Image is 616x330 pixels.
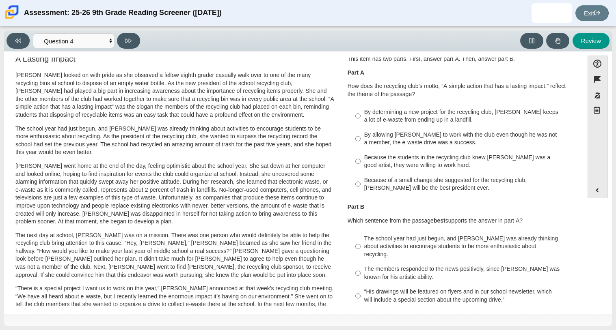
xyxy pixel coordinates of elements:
[588,71,608,87] button: Flag item
[348,203,364,210] b: Part B
[364,131,569,147] div: By allowing [PERSON_NAME] to work with the club even though he was not a member, the e-waste driv...
[15,71,334,119] p: [PERSON_NAME] looked on with pride as she observed a fellow eighth grader casually walk over to o...
[588,56,608,71] button: Open Accessibility Menu
[434,217,445,224] b: best
[546,33,569,49] button: Raise Your Hand
[15,162,334,226] p: [PERSON_NAME] went home at the end of the day, feeling optimistic about the school year. She sat ...
[15,231,334,279] p: The next day at school, [PERSON_NAME] was on a mission. There was one person who would definitely...
[348,69,364,76] b: Part A
[588,103,608,120] button: Notepad
[15,285,334,324] p: “There is a special project I want us to work on this year,” [PERSON_NAME] announced at that week...
[364,288,569,304] div: “His drawings will be featured on flyers and in our school newsletter, which will include a speci...
[573,33,610,49] button: Review
[348,82,573,98] p: How does the recycling club’s motto, “A simple action that has a lasting impact,” reflect the the...
[545,6,558,19] img: janice.olivarezdel.OKG7TS
[588,182,607,198] button: Expand menu. Displays the button labels.
[15,125,334,156] p: The school year had just begun, and [PERSON_NAME] was already thinking about activities to encour...
[364,108,569,124] div: By determining a new project for the recycling club, [PERSON_NAME] keeps a lot of e-waste from en...
[364,235,569,259] div: The school year had just begun, and [PERSON_NAME] was already thinking about activities to encour...
[3,4,20,21] img: Carmen School of Science & Technology
[575,5,609,21] a: Exit
[15,54,334,63] h3: A Lasting Impact
[364,265,569,281] div: The members responded to the news positively, since [PERSON_NAME] was known for his artistic abil...
[364,154,569,169] div: Because the students in the recycling club knew [PERSON_NAME] was a good artist, they were willin...
[8,56,579,311] div: Assessment items
[3,15,20,22] a: Carmen School of Science & Technology
[348,55,573,63] p: This item has two parts. First, answer part A. Then, answer part B.
[348,217,573,225] p: Which sentence from the passage supports the answer in part A?
[24,3,222,23] div: Assessment: 25-26 9th Grade Reading Screener ([DATE])
[364,176,569,192] div: Because of a small change she suggested for the recycling club, [PERSON_NAME] will be the best pr...
[588,88,608,103] button: Toggle response masking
